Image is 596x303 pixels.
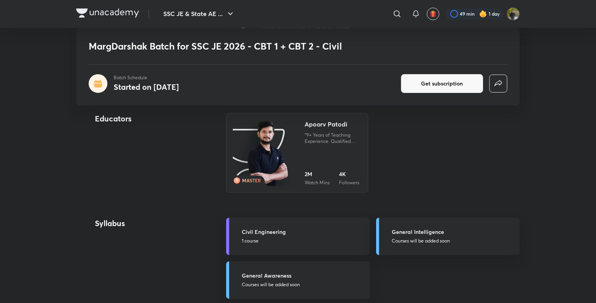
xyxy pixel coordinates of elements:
div: Apoorv Patodi [305,120,347,129]
img: educator [246,120,289,187]
div: Watch Mins [305,180,330,186]
h1: MargDarshak Batch for SSC JE 2026 - CBT 1 + CBT 2 - Civil [89,41,394,52]
p: Courses will be added soon [392,238,515,245]
img: icon [233,120,291,186]
img: Company Logo [76,9,139,18]
span: MASTER [242,178,261,184]
a: General IntelligenceCourses will be added soon [376,218,520,255]
div: 4K [339,171,359,178]
button: Get subscription [401,74,483,93]
img: streak [479,10,487,18]
p: 1 course [242,238,365,245]
img: avatar [430,11,437,18]
button: avatar [427,8,439,20]
div: 2M [305,171,330,178]
h5: Civil Engineering [242,228,365,236]
span: Get subscription [421,80,463,87]
a: iconeducatorMASTERApoorv Patodi"9+ Years of Teaching Experience. Qualified GATE, MPPSC-AE, MP SUB... [226,113,368,193]
a: Civil Engineering1 course [226,218,370,255]
img: shubham rawat [507,7,520,21]
button: SSC JE & State AE ... [159,6,240,22]
p: Batch Schedule [114,74,179,81]
h4: Educators [95,113,201,125]
h5: General Intelligence [392,228,515,236]
div: Followers [339,180,359,186]
h4: Started on [DATE] [114,82,179,92]
a: General AwarenessCourses will be added soon [226,262,370,299]
h4: Syllabus [95,218,201,230]
h5: General Awareness [242,272,365,280]
div: "9+ Years of Teaching Experience. Qualified GATE, MPPSC-AE, MP SUB ENGG. MTECH in Structural Engg. [305,132,362,145]
a: Company Logo [76,9,139,20]
p: Courses will be added soon [242,282,365,289]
